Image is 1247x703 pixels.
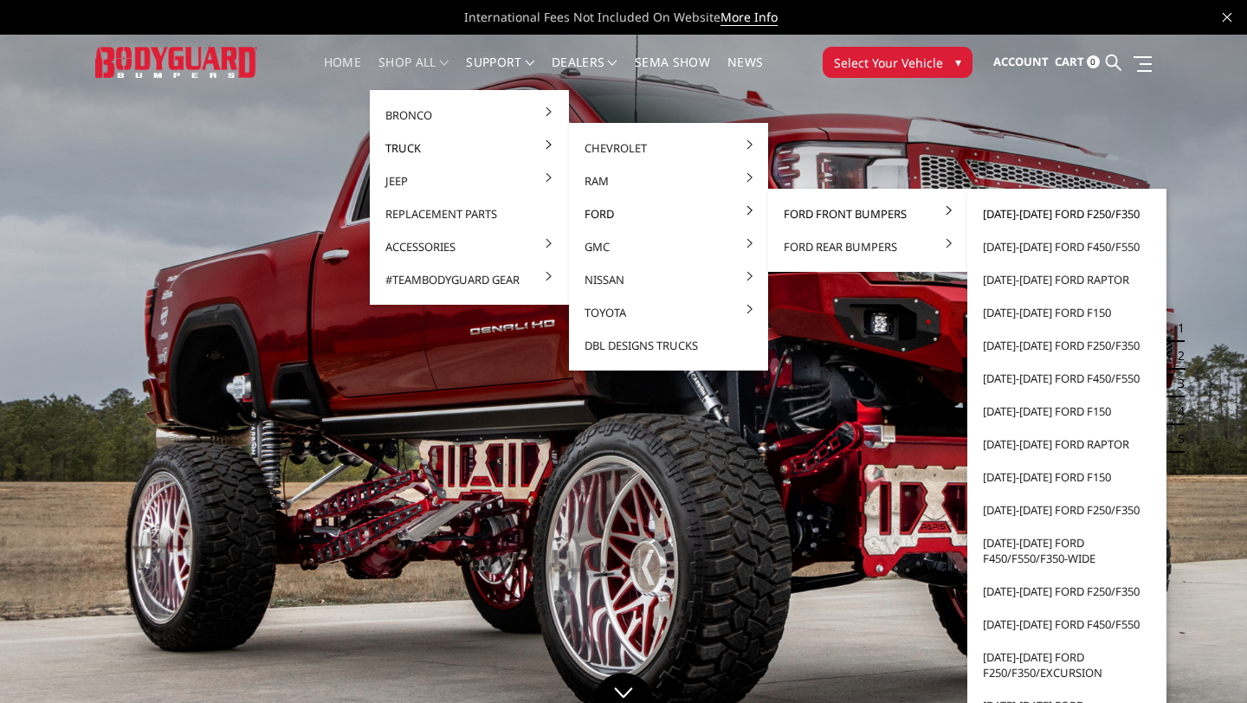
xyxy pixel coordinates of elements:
a: Toyota [576,296,761,329]
a: [DATE]-[DATE] Ford F450/F550 [974,608,1160,641]
a: Support [466,56,534,90]
a: [DATE]-[DATE] Ford F250/F350 [974,329,1160,362]
span: ▾ [955,53,961,71]
a: [DATE]-[DATE] Ford F250/F350/Excursion [974,641,1160,689]
a: Chevrolet [576,132,761,164]
button: 3 of 5 [1167,370,1185,397]
a: Accessories [377,230,562,263]
a: Jeep [377,164,562,197]
a: [DATE]-[DATE] Ford Raptor [974,263,1160,296]
button: Select Your Vehicle [823,47,972,78]
a: #TeamBodyguard Gear [377,263,562,296]
button: 5 of 5 [1167,425,1185,453]
a: Ford Rear Bumpers [775,230,960,263]
span: Cart [1055,54,1084,69]
a: [DATE]-[DATE] Ford F250/F350 [974,575,1160,608]
a: shop all [378,56,449,90]
a: More Info [720,9,778,26]
a: [DATE]-[DATE] Ford F150 [974,296,1160,329]
a: Cart 0 [1055,39,1100,86]
a: [DATE]-[DATE] Ford F450/F550/F350-wide [974,526,1160,575]
a: [DATE]-[DATE] Ford F250/F350 [974,493,1160,526]
a: GMC [576,230,761,263]
a: [DATE]-[DATE] Ford F450/F550 [974,230,1160,263]
a: Ford Front Bumpers [775,197,960,230]
a: Home [324,56,361,90]
a: News [727,56,763,90]
a: SEMA Show [635,56,710,90]
button: 4 of 5 [1167,397,1185,425]
a: Replacement Parts [377,197,562,230]
a: Bronco [377,99,562,132]
a: DBL Designs Trucks [576,329,761,362]
span: Select Your Vehicle [834,54,943,72]
a: Ram [576,164,761,197]
a: [DATE]-[DATE] Ford F150 [974,461,1160,493]
a: [DATE]-[DATE] Ford F450/F550 [974,362,1160,395]
a: Click to Down [593,673,654,703]
span: Account [993,54,1049,69]
a: Ford [576,197,761,230]
a: [DATE]-[DATE] Ford F150 [974,395,1160,428]
img: BODYGUARD BUMPERS [95,47,257,79]
a: Dealers [552,56,617,90]
a: [DATE]-[DATE] Ford Raptor [974,428,1160,461]
a: Account [993,39,1049,86]
button: 2 of 5 [1167,342,1185,370]
a: [DATE]-[DATE] Ford F250/F350 [974,197,1160,230]
a: Truck [377,132,562,164]
a: Nissan [576,263,761,296]
button: 1 of 5 [1167,314,1185,342]
span: 0 [1087,55,1100,68]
